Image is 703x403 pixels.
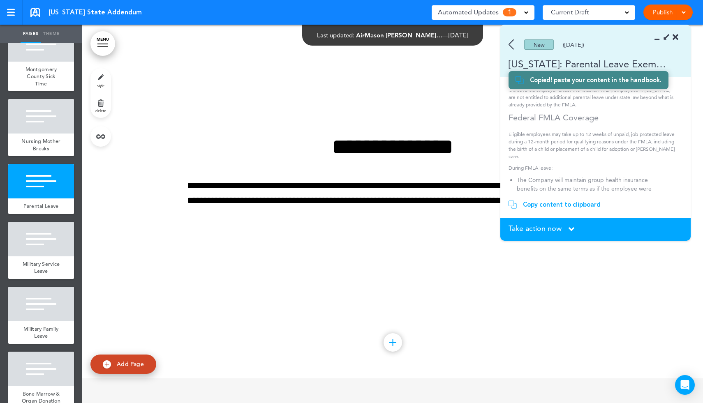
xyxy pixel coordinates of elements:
span: style [97,83,104,88]
a: Montgomery County Sick Time [8,62,74,92]
a: Publish [650,5,675,20]
span: Automated Updates [438,7,499,18]
div: Copy content to clipboard [523,200,601,209]
li: The Company will maintain group health insurance benefits on the same terms as if the employee we... [517,176,668,201]
div: Open Intercom Messenger [675,375,695,395]
a: Military Service Leave [8,256,74,279]
a: delete [90,93,111,118]
span: Last updated: [317,31,354,39]
a: Pages [21,25,41,43]
span: Montgomery County Sick Time [25,66,57,87]
span: Nursing Mother Breaks [21,138,60,152]
div: ([DATE]) [563,42,584,48]
span: Military Service Leave [23,260,60,275]
span: [DATE] [449,31,468,39]
h2: Federal FMLA Coverage [509,113,677,122]
a: Nursing Mother Breaks [8,134,74,156]
span: [US_STATE] State Addendum [49,8,142,17]
p: Eligible employees may take up to 12 weeks of unpaid, job-protected leave during a 12-month perio... [509,131,677,160]
span: Take action now [509,225,562,232]
a: Theme [41,25,62,43]
a: Military Family Leave [8,321,74,344]
span: AirMason [PERSON_NAME]… [356,31,442,39]
a: MENU [90,31,115,56]
a: style [90,68,111,93]
div: [US_STATE]: Parental Leave Exemption [500,57,667,71]
div: Copied! paste your content in the handbook. [530,76,661,84]
span: delete [95,108,106,113]
a: Add Page [90,355,156,374]
img: add.svg [103,360,111,368]
span: Current Draft [551,7,589,18]
img: copy.svg [509,200,517,209]
span: Military Family Leave [23,325,59,340]
a: Parental Leave [8,198,74,214]
span: 1 [503,8,516,16]
div: — [317,32,468,38]
span: Parental Leave [23,203,58,210]
span: Add Page [117,360,144,368]
div: New [524,39,554,50]
p: During FMLA leave: [509,164,677,172]
img: back.svg [509,39,514,50]
img: copy.svg [516,76,524,84]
